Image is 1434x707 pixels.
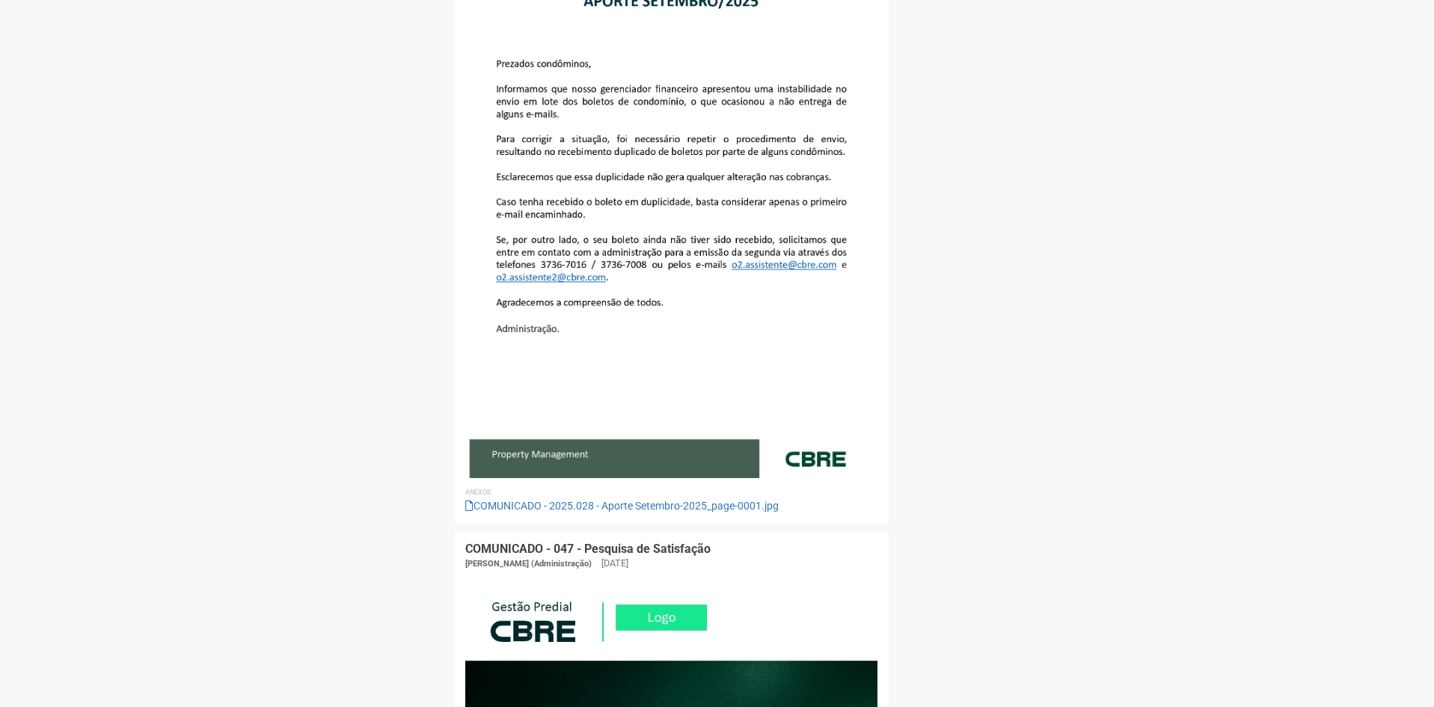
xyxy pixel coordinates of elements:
div: [DATE] [601,557,628,570]
span: [PERSON_NAME] (Administração) [465,559,592,569]
a: COMUNICADO - 2025.028 - Aporte Setembro-2025_page-0001.jpg [465,500,779,512]
li: Anexos [465,486,877,499]
a: COMUNICADO - 047 - Pesquisa de Satisfação [465,542,711,556]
